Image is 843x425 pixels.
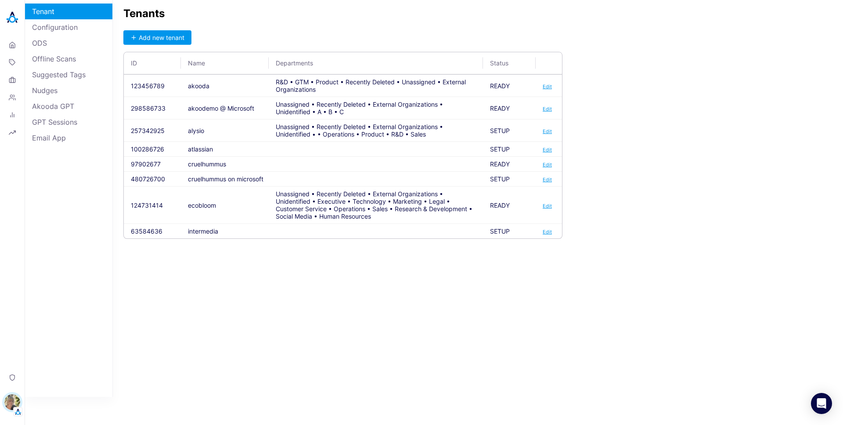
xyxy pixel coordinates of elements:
[276,78,476,93] div: R&D • GTM • Product • Recently Deleted • Unassigned • External Organizations
[131,82,165,90] button: 123456789
[25,98,112,114] a: Akooda GPT
[131,175,165,183] button: 480726700
[181,142,269,157] td: atlassian
[181,52,269,74] th: Name
[123,30,191,45] button: Add new tenant
[543,106,552,112] a: Edit
[276,123,476,138] div: Unassigned • Recently Deleted • External Organizations • Unidentified • • Operations • Product • ...
[181,187,269,224] td: ecobloom
[131,104,166,112] button: 298586733
[483,97,536,119] td: READY
[131,202,163,209] button: 124731414
[4,9,21,26] img: Akooda Logo
[188,59,256,67] span: Name
[131,227,162,235] button: 63584636
[25,35,112,51] a: ODS
[543,176,552,183] a: Edit
[25,130,112,146] a: Email App
[483,119,536,142] td: SETUP
[483,142,536,157] td: SETUP
[483,52,536,74] th: Status
[543,229,552,235] a: Edit
[181,172,269,187] td: cruelhummus on microsoft
[543,83,552,90] a: Edit
[483,157,536,172] td: READY
[131,145,164,153] button: 100286726
[131,127,165,134] button: 257342925
[483,187,536,224] td: READY
[811,393,832,414] div: Open Intercom Messenger
[25,67,112,83] a: Suggested Tags
[543,128,552,134] a: Edit
[131,59,168,67] span: ID
[25,114,112,130] a: GPT Sessions
[25,51,112,67] a: Offline Scans
[483,75,536,97] td: READY
[25,4,112,19] a: Tenant
[4,391,21,416] button: Alisa FaingoldTenant Logo
[276,190,476,220] div: Unassigned • Recently Deleted • External Organizations • Unidentified • Executive • Technology • ...
[181,224,269,238] td: intermedia
[4,394,20,410] img: Alisa Faingold
[123,7,832,20] h2: Tenants
[543,147,552,153] a: Edit
[181,119,269,142] td: alysio
[25,83,112,98] a: Nudges
[25,19,112,35] a: Configuration
[543,162,552,168] a: Edit
[181,157,269,172] td: cruelhummus
[181,97,269,119] td: akoodemo @ Microsoft
[14,407,22,416] img: Tenant Logo
[181,75,269,97] td: akooda
[131,160,161,168] button: 97902677
[483,172,536,187] td: SETUP
[483,224,536,238] td: SETUP
[276,101,476,115] div: Unassigned • Recently Deleted • External Organizations • Unidentified • A • B • C
[124,52,181,74] th: ID
[543,203,552,209] a: Edit
[269,52,483,74] th: Departments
